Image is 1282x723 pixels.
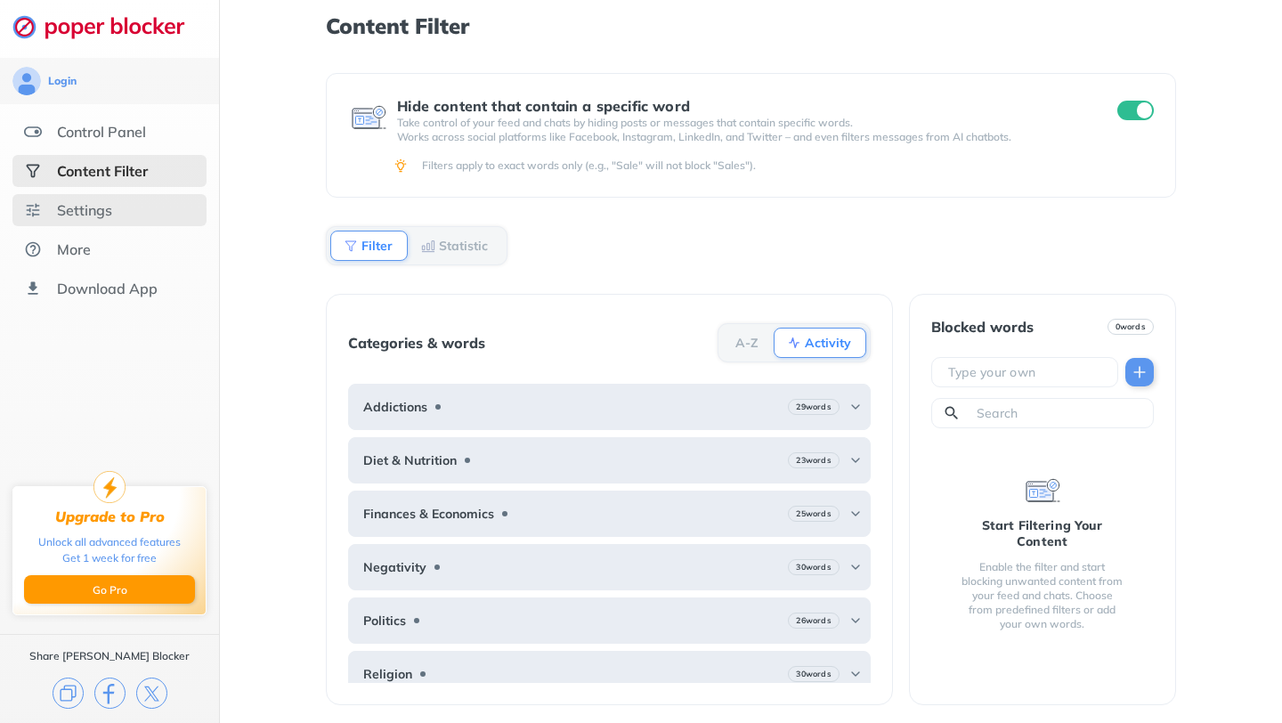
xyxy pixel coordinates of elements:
b: Diet & Nutrition [363,453,457,467]
b: Activity [805,337,851,348]
input: Type your own [946,363,1110,381]
img: logo-webpage.svg [12,14,204,39]
b: 0 words [1116,321,1146,333]
b: 25 words [796,508,831,520]
div: Control Panel [57,123,146,141]
h1: Content Filter [326,14,1175,37]
div: More [57,240,91,258]
b: 23 words [796,454,831,467]
input: Search [975,404,1146,422]
img: download-app.svg [24,280,42,297]
b: 29 words [796,401,831,413]
div: Filters apply to exact words only (e.g., "Sale" will not block "Sales"). [422,158,1150,173]
img: x.svg [136,678,167,709]
div: Upgrade to Pro [55,508,165,525]
img: Activity [787,336,801,350]
div: Share [PERSON_NAME] Blocker [29,649,190,663]
img: copy.svg [53,678,84,709]
b: Statistic [439,240,488,251]
div: Start Filtering Your Content [960,517,1125,549]
img: upgrade-to-pro.svg [93,471,126,503]
img: Filter [344,239,358,253]
b: Negativity [363,560,426,574]
button: Go Pro [24,575,195,604]
div: Unlock all advanced features [38,534,181,550]
img: about.svg [24,240,42,258]
b: A-Z [735,337,759,348]
p: Take control of your feed and chats by hiding posts or messages that contain specific words. [397,116,1084,130]
div: Enable the filter and start blocking unwanted content from your feed and chats. Choose from prede... [960,560,1125,631]
b: Addictions [363,400,427,414]
b: Religion [363,667,412,681]
b: 30 words [796,561,831,573]
div: Blocked words [931,319,1034,335]
b: Finances & Economics [363,507,494,521]
div: Download App [57,280,158,297]
img: settings.svg [24,201,42,219]
img: features.svg [24,123,42,141]
b: 30 words [796,668,831,680]
div: Categories & words [348,335,485,351]
div: Get 1 week for free [62,550,157,566]
div: Login [48,74,77,88]
div: Content Filter [57,162,148,180]
img: social-selected.svg [24,162,42,180]
img: facebook.svg [94,678,126,709]
img: avatar.svg [12,67,41,95]
img: Statistic [421,239,435,253]
b: Politics [363,613,406,628]
b: Filter [361,240,393,251]
div: Hide content that contain a specific word [397,98,1084,114]
div: Settings [57,201,112,219]
b: 26 words [796,614,831,627]
p: Works across social platforms like Facebook, Instagram, LinkedIn, and Twitter – and even filters ... [397,130,1084,144]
